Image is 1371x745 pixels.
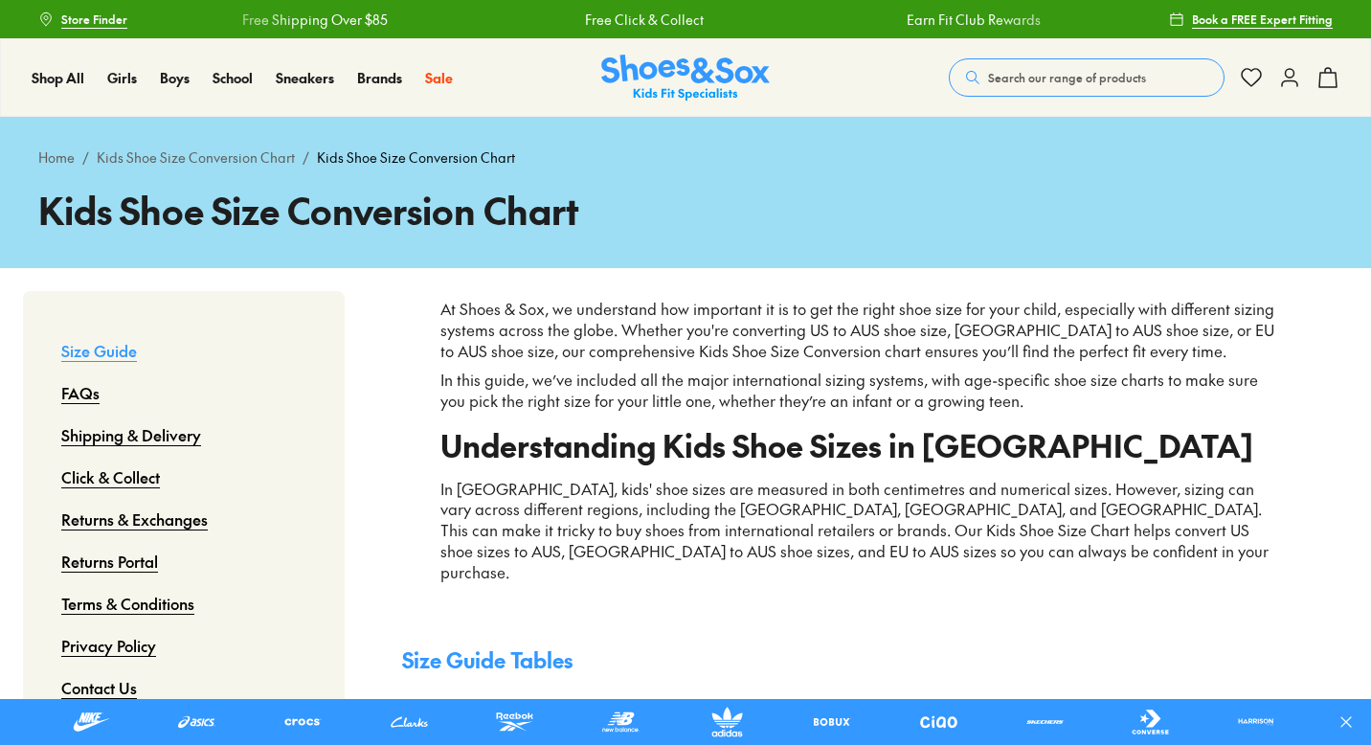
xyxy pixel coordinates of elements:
a: Free Click & Collect [582,10,701,30]
span: Kids Shoe Size Conversion Chart [317,147,515,168]
span: Sneakers [276,68,334,87]
a: Brands [357,68,402,88]
a: Home [38,147,75,168]
span: Book a FREE Expert Fitting [1192,11,1333,28]
p: In [GEOGRAPHIC_DATA], kids' shoe sizes are measured in both centimetres and numerical sizes. Howe... [440,479,1275,584]
p: At Shoes & Sox, we understand how important it is to get the right shoe size for your child, espe... [440,299,1275,362]
a: Earn Fit Club Rewards [904,10,1038,30]
a: Shop All [32,68,84,88]
div: / / [38,147,1333,168]
button: Search our range of products [949,58,1225,97]
a: Store Finder [38,2,127,36]
a: Privacy Policy [61,624,156,666]
a: School [213,68,253,88]
a: Shipping & Delivery [61,414,201,456]
h4: Size Guide Tables [402,644,1314,676]
span: Sale [425,68,453,87]
a: Sneakers [276,68,334,88]
a: Contact Us [61,666,137,709]
a: Returns & Exchanges [61,498,208,540]
span: Store Finder [61,11,127,28]
span: Boys [160,68,190,87]
a: Free Shipping Over $85 [239,10,385,30]
span: Girls [107,68,137,87]
h2: Understanding Kids Shoe Sizes in [GEOGRAPHIC_DATA] [440,435,1275,456]
span: Shop All [32,68,84,87]
a: Shoes & Sox [601,55,770,102]
a: Book a FREE Expert Fitting [1169,2,1333,36]
a: Size Guide [61,329,137,372]
a: Boys [160,68,190,88]
a: FAQs [61,372,100,414]
a: Returns Portal [61,540,158,582]
span: Brands [357,68,402,87]
a: Kids Shoe Size Conversion Chart [97,147,295,168]
a: Sale [425,68,453,88]
img: SNS_Logo_Responsive.svg [601,55,770,102]
h1: Kids Shoe Size Conversion Chart [38,183,1333,237]
span: Search our range of products [988,69,1146,86]
span: School [213,68,253,87]
a: Girls [107,68,137,88]
a: Click & Collect [61,456,160,498]
a: Terms & Conditions [61,582,194,624]
p: In this guide, we’ve included all the major international sizing systems, with age-specific shoe ... [440,370,1275,412]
